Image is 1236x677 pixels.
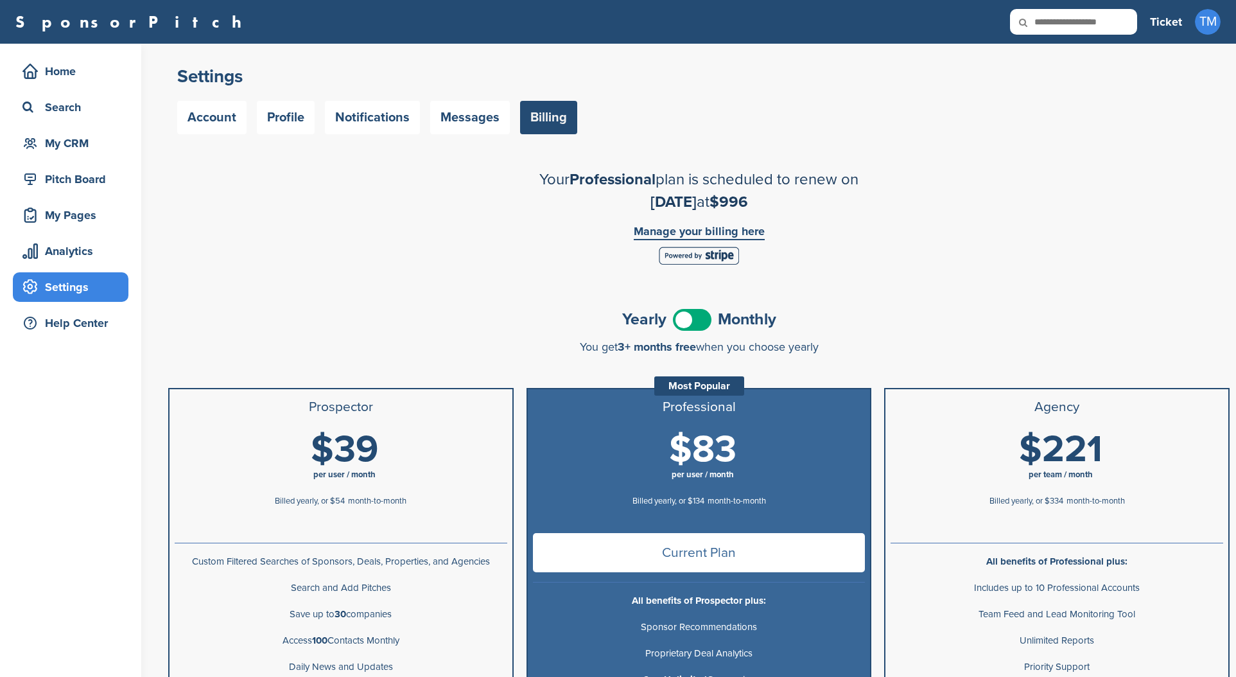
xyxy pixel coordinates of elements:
[19,240,128,263] div: Analytics
[15,13,250,30] a: SponsorPitch
[19,204,128,227] div: My Pages
[177,65,1221,88] h2: Settings
[718,312,776,328] span: Monthly
[1066,496,1125,506] span: month-to-month
[622,312,666,328] span: Yearly
[312,635,327,646] b: 100
[19,96,128,119] div: Search
[533,400,866,415] h3: Professional
[311,427,378,472] span: $39
[1150,8,1182,36] a: Ticket
[618,340,696,354] span: 3+ months free
[19,312,128,335] div: Help Center
[313,470,376,480] span: per user / month
[654,376,744,396] div: Most Popular
[335,608,346,620] b: 30
[275,496,345,506] span: Billed yearly, or $54
[474,168,924,213] h2: Your plan is scheduled to renew on at
[533,646,866,662] p: Proprietary Deal Analytics
[19,168,128,191] div: Pitch Board
[533,533,866,572] span: Current Plan
[891,606,1223,622] p: Team Feed and Lead Monitoring Tool
[672,470,734,480] span: per user / month
[177,101,247,134] a: Account
[175,400,507,415] h3: Prospector
[989,496,1063,506] span: Billed yearly, or $334
[325,101,420,134] a: Notifications
[520,101,577,134] a: Billing
[175,659,507,675] p: Daily News and Updates
[19,60,128,83] div: Home
[634,225,765,240] a: Manage your billing here
[257,101,315,134] a: Profile
[669,427,736,472] span: $83
[1019,427,1102,472] span: $221
[13,200,128,230] a: My Pages
[891,400,1223,415] h3: Agency
[533,619,866,635] p: Sponsor Recommendations
[13,272,128,302] a: Settings
[168,340,1230,353] div: You get when you choose yearly
[348,496,406,506] span: month-to-month
[986,556,1127,567] b: All benefits of Professional plus:
[632,496,704,506] span: Billed yearly, or $134
[1150,13,1182,31] h3: Ticket
[175,580,507,596] p: Search and Add Pitches
[175,606,507,622] p: Save up to companies
[570,170,656,189] span: Professional
[891,659,1223,675] p: Priority Support
[430,101,510,134] a: Messages
[13,236,128,266] a: Analytics
[19,132,128,155] div: My CRM
[891,580,1223,596] p: Includes up to 10 Professional Accounts
[19,276,128,299] div: Settings
[659,247,739,265] img: Stripe
[175,633,507,649] p: Access Contacts Monthly
[175,554,507,570] p: Custom Filtered Searches of Sponsors, Deals, Properties, and Agencies
[13,164,128,194] a: Pitch Board
[1195,9,1221,35] span: TM
[13,128,128,158] a: My CRM
[708,496,766,506] span: month-to-month
[13,92,128,122] a: Search
[709,193,748,211] span: $996
[650,193,697,211] span: [DATE]
[13,308,128,338] a: Help Center
[632,595,766,606] b: All benefits of Prospector plus:
[13,57,128,86] a: Home
[1029,470,1093,480] span: per team / month
[891,633,1223,649] p: Unlimited Reports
